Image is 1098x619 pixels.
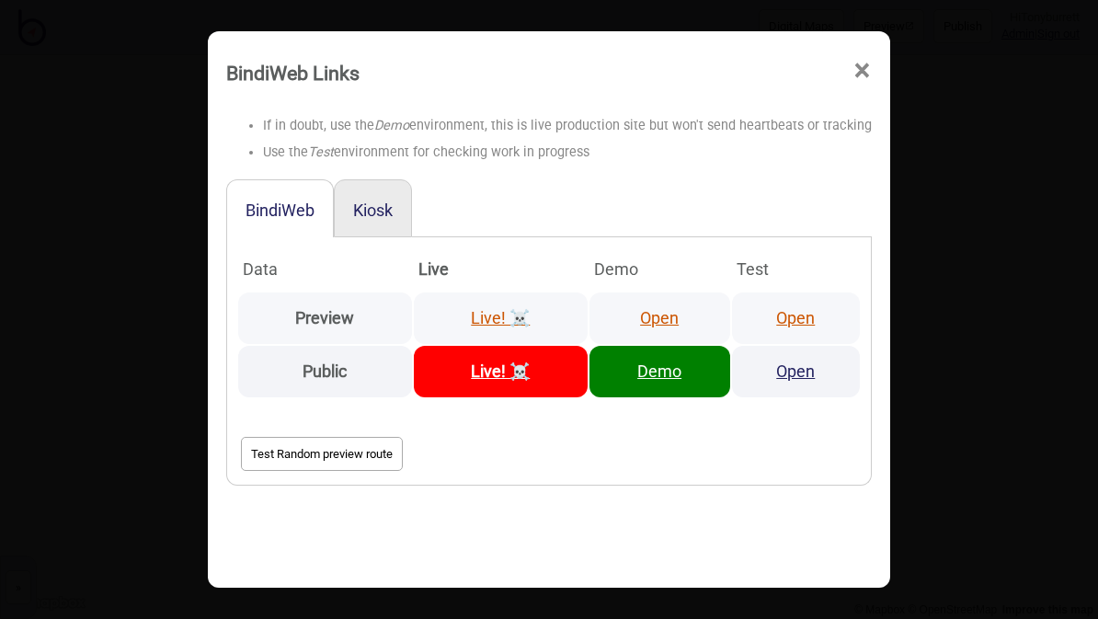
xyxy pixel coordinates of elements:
button: BindiWeb [246,201,315,220]
strong: Live [418,259,449,279]
li: Use the environment for checking work in progress [263,140,872,166]
span: × [852,40,872,101]
button: Kiosk [353,201,393,220]
li: If in doubt, use the environment, this is live production site but won't send heartbeats or tracking [263,113,872,140]
a: Open [776,361,815,381]
th: Test [732,248,860,291]
strong: Preview [295,308,354,327]
i: Test [308,144,334,160]
i: Demo [374,118,409,133]
th: Demo [589,248,730,291]
strong: Public [303,361,347,381]
a: Live! ☠️ [471,308,530,327]
a: Live! ☠️ [471,361,530,381]
th: Data [238,248,412,291]
a: Open [776,308,815,327]
div: BindiWeb Links [226,53,360,93]
a: Open [640,308,679,327]
button: Test Random preview route [241,437,403,471]
a: Demo [637,361,681,381]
